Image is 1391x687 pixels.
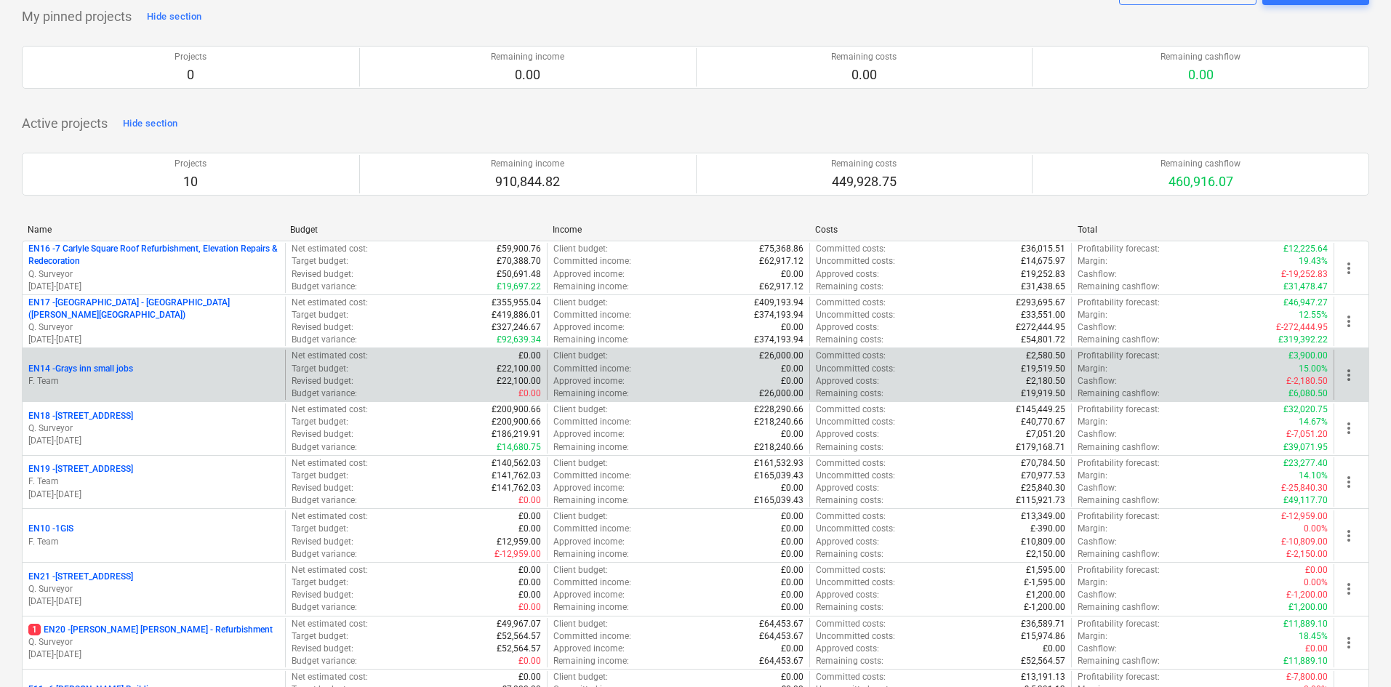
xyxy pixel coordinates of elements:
p: £14,675.97 [1021,255,1065,268]
span: 1 [28,624,41,635]
p: £0.00 [518,510,541,523]
p: £-272,444.95 [1276,321,1328,334]
p: EN19 - [STREET_ADDRESS] [28,463,133,475]
p: Remaining income : [553,494,629,507]
span: more_vert [1340,634,1358,651]
p: Approved costs : [816,482,879,494]
p: Budget variance : [292,548,357,561]
p: £26,000.00 [759,387,803,400]
p: Revised budget : [292,321,353,334]
p: Cashflow : [1078,375,1117,387]
p: Revised budget : [292,428,353,441]
p: £0.00 [781,601,803,614]
p: Committed costs : [816,297,886,309]
p: EN10 - 1GIS [28,523,73,535]
p: 14.67% [1299,416,1328,428]
p: Target budget : [292,255,348,268]
p: Committed income : [553,523,631,535]
p: Net estimated cost : [292,457,368,470]
p: £319,392.22 [1278,334,1328,346]
p: Cashflow : [1078,321,1117,334]
p: Remaining cashflow [1160,51,1240,63]
p: Remaining costs : [816,334,883,346]
p: F. Team [28,475,279,488]
p: £-7,051.20 [1286,428,1328,441]
p: Remaining costs [831,51,897,63]
p: Projects [175,158,207,170]
p: £62,917.12 [759,255,803,268]
p: EN14 - Grays inn small jobs [28,363,133,375]
p: Budget variance : [292,387,357,400]
p: £0.00 [781,363,803,375]
p: £3,900.00 [1288,350,1328,362]
p: Uncommitted costs : [816,523,895,535]
p: £14,680.75 [497,441,541,454]
p: Q. Surveyor [28,321,279,334]
p: 460,916.07 [1160,173,1240,190]
p: Uncommitted costs : [816,576,895,589]
p: £161,532.93 [754,457,803,470]
p: 15.00% [1299,363,1328,375]
p: Profitability forecast : [1078,457,1160,470]
p: £92,639.34 [497,334,541,346]
p: Client budget : [553,297,608,309]
p: £145,449.25 [1016,403,1065,416]
p: Approved costs : [816,268,879,281]
p: £19,519.50 [1021,363,1065,375]
p: £165,039.43 [754,494,803,507]
p: Active projects [22,115,108,132]
p: 0.00 [491,66,564,84]
p: £0.00 [781,321,803,334]
div: Hide section [147,9,201,25]
p: EN21 - [STREET_ADDRESS] [28,571,133,583]
p: £115,921.73 [1016,494,1065,507]
p: £31,478.47 [1283,281,1328,293]
p: £179,168.71 [1016,441,1065,454]
p: Cashflow : [1078,589,1117,601]
p: Net estimated cost : [292,350,368,362]
p: £1,595.00 [1026,564,1065,576]
p: Approved income : [553,482,625,494]
p: Profitability forecast : [1078,243,1160,255]
p: Margin : [1078,523,1107,535]
p: £0.00 [518,387,541,400]
p: £218,240.66 [754,441,803,454]
p: Target budget : [292,630,348,643]
p: £141,762.03 [492,482,541,494]
p: Net estimated cost : [292,403,368,416]
p: Committed costs : [816,403,886,416]
p: £0.00 [518,601,541,614]
p: £25,840.30 [1021,482,1065,494]
p: £-12,959.00 [494,548,541,561]
p: £218,240.66 [754,416,803,428]
p: £23,277.40 [1283,457,1328,470]
p: Approved income : [553,375,625,387]
p: £13,349.00 [1021,510,1065,523]
p: Approved costs : [816,321,879,334]
p: 0.00 [1160,66,1240,84]
p: Target budget : [292,363,348,375]
p: £293,695.67 [1016,297,1065,309]
p: [DATE] - [DATE] [28,489,279,501]
p: £0.00 [781,564,803,576]
p: Committed income : [553,576,631,589]
span: more_vert [1340,366,1358,384]
p: £0.00 [781,576,803,589]
p: £39,071.95 [1283,441,1328,454]
p: £31,438.65 [1021,281,1065,293]
p: £-10,809.00 [1281,536,1328,548]
p: Remaining costs : [816,548,883,561]
p: Remaining income : [553,548,629,561]
p: £75,368.86 [759,243,803,255]
span: more_vert [1340,313,1358,330]
p: Q. Surveyor [28,422,279,435]
p: £186,219.91 [492,428,541,441]
p: Margin : [1078,576,1107,589]
p: EN20 - [PERSON_NAME] [PERSON_NAME] - Refurbishment [28,624,273,636]
p: [DATE] - [DATE] [28,334,279,346]
p: £0.00 [781,428,803,441]
button: Hide section [119,112,181,135]
p: Remaining costs : [816,494,883,507]
p: £64,453.67 [759,618,803,630]
p: £-19,252.83 [1281,268,1328,281]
